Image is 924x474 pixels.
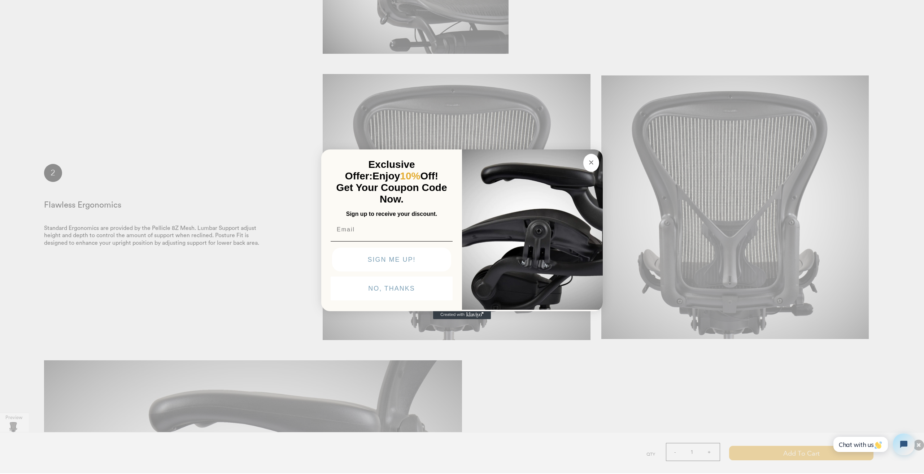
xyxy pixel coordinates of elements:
[433,310,491,319] a: Created with Klaviyo - opens in a new tab
[825,427,921,461] iframe: Tidio Chat
[400,170,420,182] span: 10%
[331,277,453,300] button: NO, THANKS
[462,148,603,310] img: 92d77583-a095-41f6-84e7-858462e0427a.jpeg
[346,211,437,217] span: Sign up to receive your discount.
[583,154,599,172] button: Close dialog
[332,248,451,271] button: SIGN ME UP!
[372,170,438,182] span: Enjoy Off!
[331,222,453,237] input: Email
[345,159,415,182] span: Exclusive Offer:
[336,182,447,205] span: Get Your Coupon Code Now.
